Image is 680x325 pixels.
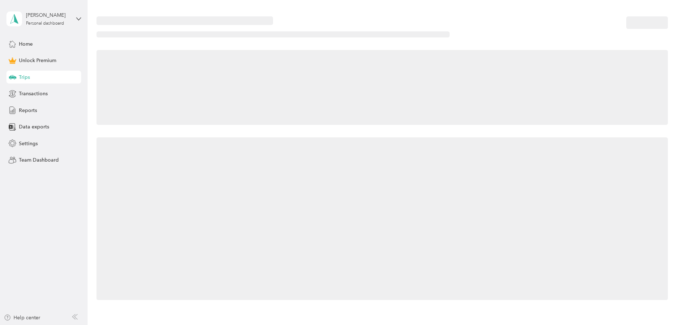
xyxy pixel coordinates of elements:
[19,123,49,131] span: Data exports
[19,57,56,64] span: Unlock Premium
[19,156,59,164] span: Team Dashboard
[19,107,37,114] span: Reports
[26,11,70,19] div: [PERSON_NAME]
[19,40,33,48] span: Home
[19,140,38,147] span: Settings
[4,314,40,321] button: Help center
[26,21,64,26] div: Personal dashboard
[19,73,30,81] span: Trips
[640,285,680,325] iframe: Everlance-gr Chat Button Frame
[19,90,48,97] span: Transactions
